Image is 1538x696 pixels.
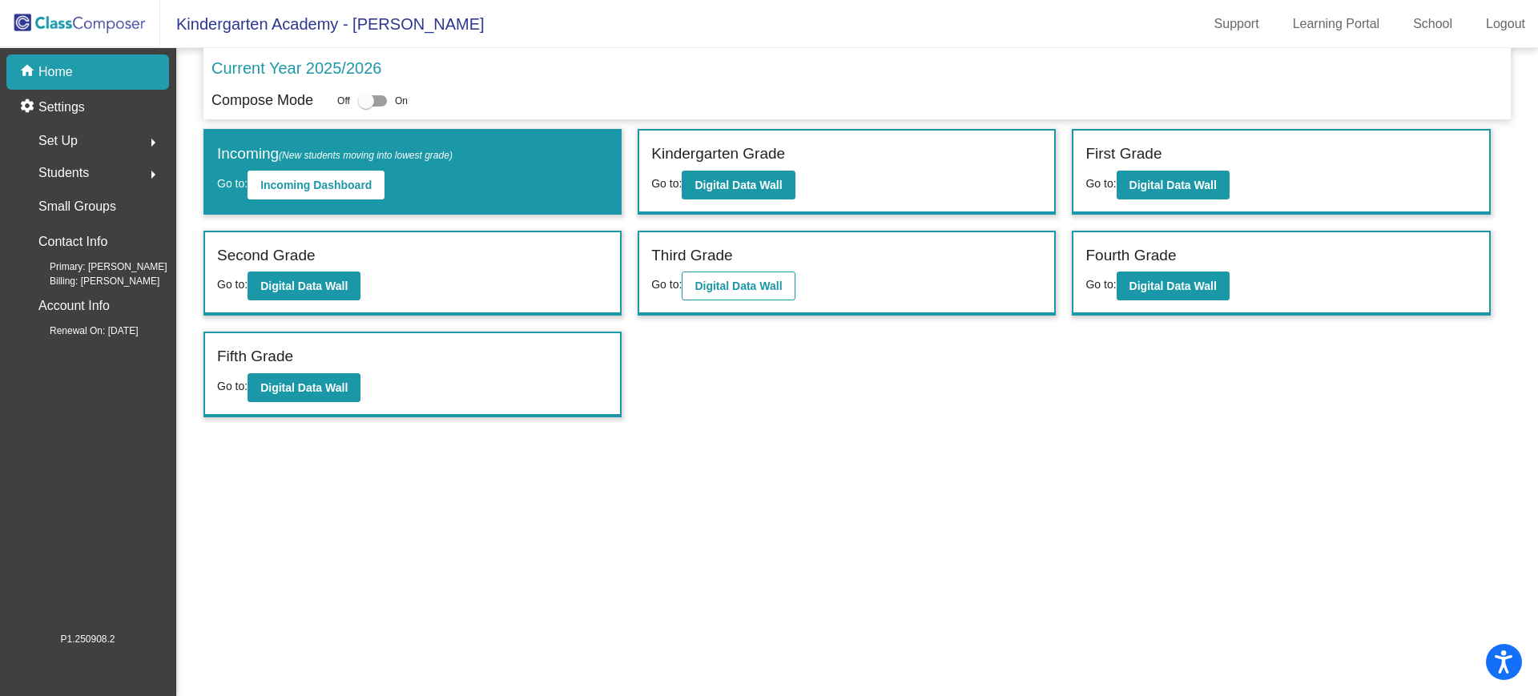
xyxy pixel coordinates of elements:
[24,259,167,274] span: Primary: [PERSON_NAME]
[217,143,453,166] label: Incoming
[651,143,785,166] label: Kindergarten Grade
[260,381,348,394] b: Digital Data Wall
[217,244,316,268] label: Second Grade
[695,179,782,191] b: Digital Data Wall
[1400,11,1465,37] a: School
[1280,11,1393,37] a: Learning Portal
[143,133,163,152] mat-icon: arrow_right
[248,171,384,199] button: Incoming Dashboard
[1117,272,1230,300] button: Digital Data Wall
[19,98,38,117] mat-icon: settings
[38,62,73,82] p: Home
[24,274,159,288] span: Billing: [PERSON_NAME]
[160,11,485,37] span: Kindergarten Academy - [PERSON_NAME]
[651,278,682,291] span: Go to:
[19,62,38,82] mat-icon: home
[38,98,85,117] p: Settings
[1117,171,1230,199] button: Digital Data Wall
[1085,143,1162,166] label: First Grade
[337,94,350,108] span: Off
[682,272,795,300] button: Digital Data Wall
[248,272,360,300] button: Digital Data Wall
[211,56,381,80] p: Current Year 2025/2026
[279,150,453,161] span: (New students moving into lowest grade)
[38,231,107,253] p: Contact Info
[248,373,360,402] button: Digital Data Wall
[217,345,293,368] label: Fifth Grade
[260,280,348,292] b: Digital Data Wall
[38,295,110,317] p: Account Info
[1129,179,1217,191] b: Digital Data Wall
[217,177,248,190] span: Go to:
[217,278,248,291] span: Go to:
[682,171,795,199] button: Digital Data Wall
[395,94,408,108] span: On
[38,195,116,218] p: Small Groups
[1085,278,1116,291] span: Go to:
[260,179,372,191] b: Incoming Dashboard
[695,280,782,292] b: Digital Data Wall
[1085,177,1116,190] span: Go to:
[1202,11,1272,37] a: Support
[651,177,682,190] span: Go to:
[143,165,163,184] mat-icon: arrow_right
[651,244,732,268] label: Third Grade
[24,324,138,338] span: Renewal On: [DATE]
[217,380,248,392] span: Go to:
[38,162,89,184] span: Students
[1129,280,1217,292] b: Digital Data Wall
[38,130,78,152] span: Set Up
[1473,11,1538,37] a: Logout
[211,90,313,111] p: Compose Mode
[1085,244,1176,268] label: Fourth Grade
